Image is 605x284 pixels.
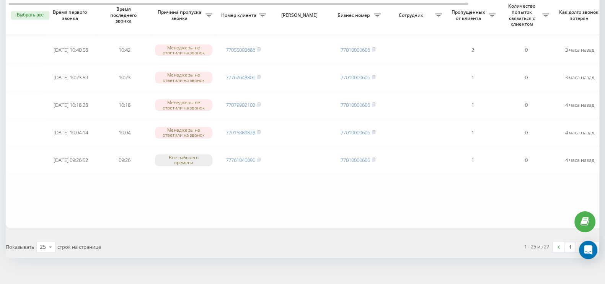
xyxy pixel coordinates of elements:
[388,12,435,18] span: Сотрудник
[226,101,255,108] a: 77079902102
[579,241,597,259] div: Open Intercom Messenger
[341,74,370,81] a: 77010000606
[226,157,255,163] a: 77761040090
[335,12,374,18] span: Бизнес номер
[276,12,325,18] span: [PERSON_NAME]
[50,9,91,21] span: Время первого звонка
[155,127,212,138] div: Менеджеры не ответили на звонок
[446,92,499,118] td: 1
[44,65,98,91] td: [DATE] 10:23:59
[40,243,46,251] div: 25
[446,37,499,63] td: 2
[341,46,370,53] a: 77010000606
[226,74,255,81] a: 77767648806
[446,147,499,173] td: 1
[155,99,212,111] div: Менеджеры не ответили на звонок
[450,9,489,21] span: Пропущенных от клиента
[57,243,101,250] span: строк на странице
[44,37,98,63] td: [DATE] 10:40:58
[226,129,255,136] a: 77015889828
[499,92,553,118] td: 0
[564,242,576,252] a: 1
[155,9,205,21] span: Причина пропуска звонка
[503,3,542,27] span: Количество попыток связаться с клиентом
[98,119,151,145] td: 10:04
[341,157,370,163] a: 77010000606
[155,154,212,166] div: Вне рабочего времени
[499,147,553,173] td: 0
[98,37,151,63] td: 10:42
[98,92,151,118] td: 10:18
[6,243,34,250] span: Показывать
[226,46,255,53] a: 77055093686
[155,44,212,56] div: Менеджеры не ответили на звонок
[98,147,151,173] td: 09:26
[11,11,49,20] button: Выбрать все
[524,243,549,250] div: 1 - 25 из 27
[446,119,499,145] td: 1
[155,72,212,83] div: Менеджеры не ответили на звонок
[341,129,370,136] a: 77010000606
[559,9,600,21] span: Как долго звонок потерян
[44,119,98,145] td: [DATE] 10:04:14
[98,65,151,91] td: 10:23
[104,6,145,24] span: Время последнего звонка
[44,147,98,173] td: [DATE] 09:26:52
[576,242,587,252] a: 2
[499,119,553,145] td: 0
[341,101,370,108] a: 77010000606
[446,65,499,91] td: 1
[220,12,259,18] span: Номер клиента
[499,65,553,91] td: 0
[499,37,553,63] td: 0
[44,92,98,118] td: [DATE] 10:18:28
